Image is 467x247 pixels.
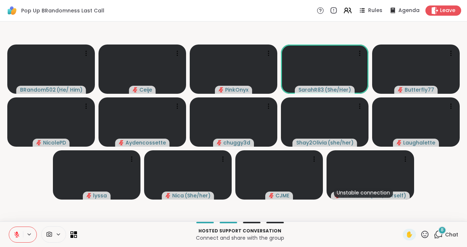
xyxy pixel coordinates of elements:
[397,140,402,145] span: audio-muted
[86,193,92,198] span: audio-muted
[81,234,398,242] p: Connect and share with the group
[219,87,224,92] span: audio-muted
[139,86,152,93] span: Ceije
[403,139,435,146] span: Laughalette
[405,86,434,93] span: Butterfly77
[81,228,398,234] p: Hosted support conversation
[20,86,56,93] span: BRandom502
[126,139,166,146] span: Aydencossette
[185,192,211,199] span: ( She/her )
[43,139,66,146] span: NicolePD
[36,140,42,145] span: audio-muted
[325,86,351,93] span: ( She/Her )
[172,192,184,199] span: Nica
[119,140,124,145] span: audio-muted
[93,192,107,199] span: lyssa
[269,193,274,198] span: audio-muted
[298,86,324,93] span: SarahR83
[398,7,420,14] span: Agenda
[440,7,455,14] span: Leave
[368,7,382,14] span: Rules
[406,230,413,239] span: ✋
[445,231,458,238] span: Chat
[296,139,327,146] span: Shay2Olivia
[217,140,222,145] span: audio-muted
[398,87,403,92] span: audio-muted
[275,192,289,199] span: CJME
[223,139,250,146] span: chuggy3d
[334,188,393,198] div: Unstable connection
[6,4,18,17] img: ShareWell Logomark
[441,227,444,233] span: 8
[21,7,104,14] span: Pop Up BRandomness Last Call
[133,87,138,92] span: audio-muted
[225,86,248,93] span: PinkOnyx
[57,86,82,93] span: ( He/ Him )
[328,139,354,146] span: ( she/her )
[166,193,171,198] span: audio-muted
